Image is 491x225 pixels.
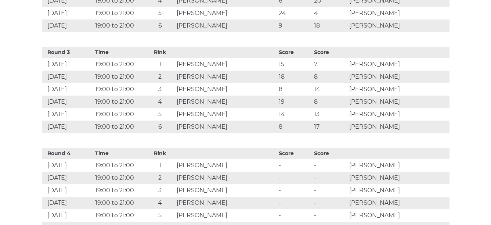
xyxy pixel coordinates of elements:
[277,172,312,184] td: -
[277,7,312,19] td: 24
[347,172,450,184] td: [PERSON_NAME]
[312,108,347,121] td: 13
[312,83,347,96] td: 14
[175,83,277,96] td: [PERSON_NAME]
[312,96,347,108] td: 8
[175,172,277,184] td: [PERSON_NAME]
[145,159,175,172] td: 1
[145,108,175,121] td: 5
[93,148,145,159] th: Time
[175,108,277,121] td: [PERSON_NAME]
[175,184,277,197] td: [PERSON_NAME]
[175,96,277,108] td: [PERSON_NAME]
[312,197,347,209] td: -
[42,47,94,58] th: Round 3
[312,19,347,32] td: 18
[277,159,312,172] td: -
[347,96,450,108] td: [PERSON_NAME]
[277,58,312,71] td: 15
[93,108,145,121] td: 19:00 to 21:00
[93,71,145,83] td: 19:00 to 21:00
[145,172,175,184] td: 2
[145,83,175,96] td: 3
[175,58,277,71] td: [PERSON_NAME]
[175,7,277,19] td: [PERSON_NAME]
[312,71,347,83] td: 8
[42,184,94,197] td: [DATE]
[175,121,277,133] td: [PERSON_NAME]
[312,47,347,58] th: Score
[42,71,94,83] td: [DATE]
[93,159,145,172] td: 19:00 to 21:00
[145,71,175,83] td: 2
[277,148,312,159] th: Score
[347,58,450,71] td: [PERSON_NAME]
[93,184,145,197] td: 19:00 to 21:00
[312,58,347,71] td: 7
[93,47,145,58] th: Time
[175,159,277,172] td: [PERSON_NAME]
[312,172,347,184] td: -
[42,197,94,209] td: [DATE]
[347,184,450,197] td: [PERSON_NAME]
[277,197,312,209] td: -
[175,197,277,209] td: [PERSON_NAME]
[42,19,94,32] td: [DATE]
[312,159,347,172] td: -
[312,209,347,222] td: -
[277,83,312,96] td: 8
[93,197,145,209] td: 19:00 to 21:00
[277,184,312,197] td: -
[93,7,145,19] td: 19:00 to 21:00
[277,108,312,121] td: 14
[175,209,277,222] td: [PERSON_NAME]
[347,71,450,83] td: [PERSON_NAME]
[347,19,450,32] td: [PERSON_NAME]
[145,58,175,71] td: 1
[93,96,145,108] td: 19:00 to 21:00
[277,96,312,108] td: 19
[42,209,94,222] td: [DATE]
[42,172,94,184] td: [DATE]
[93,121,145,133] td: 19:00 to 21:00
[42,148,94,159] th: Round 4
[312,148,347,159] th: Score
[42,96,94,108] td: [DATE]
[145,96,175,108] td: 4
[277,19,312,32] td: 9
[277,71,312,83] td: 18
[347,7,450,19] td: [PERSON_NAME]
[93,172,145,184] td: 19:00 to 21:00
[145,184,175,197] td: 3
[347,108,450,121] td: [PERSON_NAME]
[347,159,450,172] td: [PERSON_NAME]
[42,83,94,96] td: [DATE]
[347,209,450,222] td: [PERSON_NAME]
[312,184,347,197] td: -
[145,121,175,133] td: 6
[145,19,175,32] td: 6
[277,121,312,133] td: 8
[347,197,450,209] td: [PERSON_NAME]
[42,58,94,71] td: [DATE]
[277,47,312,58] th: Score
[42,7,94,19] td: [DATE]
[145,7,175,19] td: 5
[347,83,450,96] td: [PERSON_NAME]
[42,108,94,121] td: [DATE]
[175,71,277,83] td: [PERSON_NAME]
[145,148,175,159] th: Rink
[42,159,94,172] td: [DATE]
[312,7,347,19] td: 4
[42,121,94,133] td: [DATE]
[312,121,347,133] td: 17
[93,19,145,32] td: 19:00 to 21:00
[93,83,145,96] td: 19:00 to 21:00
[175,19,277,32] td: [PERSON_NAME]
[145,197,175,209] td: 4
[93,209,145,222] td: 19:00 to 21:00
[347,121,450,133] td: [PERSON_NAME]
[93,58,145,71] td: 19:00 to 21:00
[145,47,175,58] th: Rink
[277,209,312,222] td: -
